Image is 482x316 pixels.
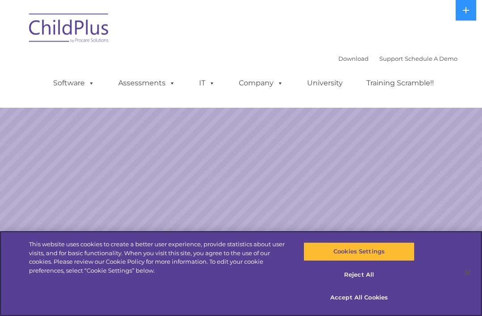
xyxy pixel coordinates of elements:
[379,55,403,62] a: Support
[303,242,414,261] button: Cookies Settings
[458,263,478,282] button: Close
[230,74,292,92] a: Company
[303,288,414,307] button: Accept All Cookies
[109,74,184,92] a: Assessments
[338,55,457,62] font: |
[357,74,443,92] a: Training Scramble!!
[29,240,289,275] div: This website uses cookies to create a better user experience, provide statistics about user visit...
[338,55,369,62] a: Download
[25,7,114,52] img: ChildPlus by Procare Solutions
[405,55,457,62] a: Schedule A Demo
[298,74,352,92] a: University
[303,265,414,284] button: Reject All
[190,74,224,92] a: IT
[44,74,104,92] a: Software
